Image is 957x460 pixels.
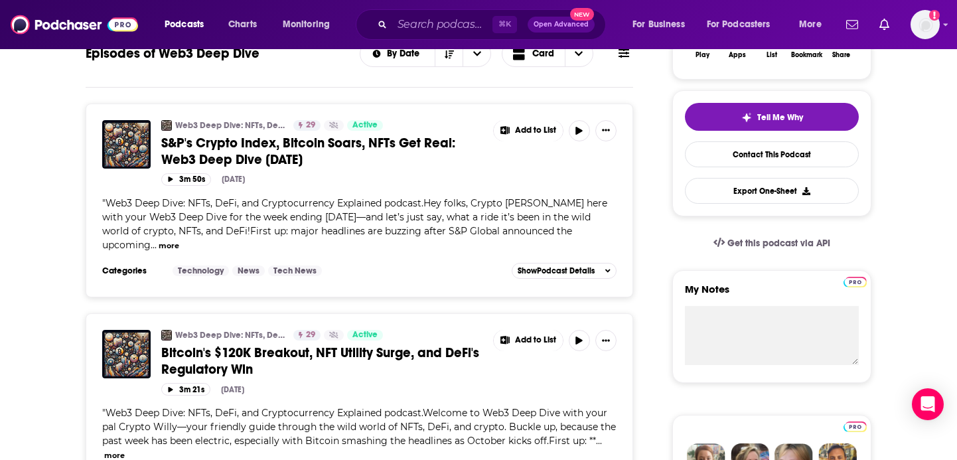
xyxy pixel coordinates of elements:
[518,266,595,275] span: Show Podcast Details
[929,10,940,21] svg: Add a profile image
[502,40,593,67] button: Choose View
[729,51,746,59] div: Apps
[494,330,563,351] button: Show More Button
[911,10,940,39] img: User Profile
[161,345,479,378] span: Bitcoin's $120K Breakout, NFT Utility Surge, and DeFi's Regulatory Win
[832,51,850,59] div: Share
[791,51,822,59] div: Bookmark
[632,15,685,34] span: For Business
[844,422,867,432] img: Podchaser Pro
[799,15,822,34] span: More
[159,240,179,252] button: more
[161,173,211,186] button: 3m 50s
[874,13,895,36] a: Show notifications dropdown
[86,45,259,62] h1: Episodes of Web3 Deep Dive
[595,330,617,351] button: Show More Button
[360,49,435,58] button: open menu
[911,10,940,39] span: Logged in as CommsPodchaser
[685,103,859,131] button: tell me why sparkleTell Me Why
[102,120,151,169] img: S&P's Crypto Index, Bitcoin Soars, NFTs Get Real: Web3 Deep Dive Oct 7, 2025
[161,383,210,396] button: 3m 21s
[347,120,383,131] a: Active
[347,330,383,341] a: Active
[844,277,867,287] img: Podchaser Pro
[293,330,321,341] a: 29
[165,15,204,34] span: Podcasts
[841,13,863,36] a: Show notifications dropdown
[698,14,790,35] button: open menu
[463,41,490,66] button: open menu
[102,330,151,378] img: Bitcoin's $120K Breakout, NFT Utility Surge, and DeFi's Regulatory Win
[912,388,944,420] div: Open Intercom Messenger
[175,330,285,341] a: Web3 Deep Dive: NFTs, DeFi, and Cryptocurrency Explained
[306,329,315,342] span: 29
[494,120,563,141] button: Show More Button
[161,120,172,131] img: Web3 Deep Dive: NFTs, DeFi, and Cryptocurrency Explained
[911,10,940,39] button: Show profile menu
[623,14,701,35] button: open menu
[11,12,138,37] img: Podchaser - Follow, Share and Rate Podcasts
[532,49,554,58] span: Card
[767,51,777,59] div: List
[790,14,838,35] button: open menu
[435,41,463,66] button: Sort Direction
[293,120,321,131] a: 29
[360,40,492,67] h2: Choose List sort
[844,420,867,432] a: Pro website
[696,51,709,59] div: Play
[727,238,830,249] span: Get this podcast via API
[102,407,616,447] span: Web3 Deep Dive: NFTs, DeFi, and Cryptocurrency Explained podcast.Welcome to Web3 Deep Dive with y...
[161,345,484,378] a: Bitcoin's $120K Breakout, NFT Utility Surge, and DeFi's Regulatory Win
[161,135,455,168] span: S&P's Crypto Index, Bitcoin Soars, NFTs Get Real: Web3 Deep Dive [DATE]
[102,197,607,251] span: Web3 Deep Dive: NFTs, DeFi, and Cryptocurrency Explained podcast.Hey folks, Crypto [PERSON_NAME] ...
[392,14,492,35] input: Search podcasts, credits, & more...
[512,263,617,279] button: ShowPodcast Details
[102,197,607,251] span: "
[596,435,602,447] span: ...
[161,330,172,341] img: Web3 Deep Dive: NFTs, DeFi, and Cryptocurrency Explained
[232,266,265,276] a: News
[273,14,347,35] button: open menu
[352,119,378,132] span: Active
[387,49,424,58] span: By Date
[228,15,257,34] span: Charts
[221,385,244,394] div: [DATE]
[368,9,619,40] div: Search podcasts, credits, & more...
[151,239,157,251] span: ...
[173,266,229,276] a: Technology
[685,283,859,306] label: My Notes
[306,119,315,132] span: 29
[161,135,484,168] a: S&P's Crypto Index, Bitcoin Soars, NFTs Get Real: Web3 Deep Dive [DATE]
[707,15,771,34] span: For Podcasters
[528,17,595,33] button: Open AdvancedNew
[220,14,265,35] a: Charts
[102,266,162,276] h3: Categories
[155,14,221,35] button: open menu
[595,120,617,141] button: Show More Button
[283,15,330,34] span: Monitoring
[268,266,322,276] a: Tech News
[515,335,556,345] span: Add to List
[757,112,803,123] span: Tell Me Why
[685,141,859,167] a: Contact This Podcast
[515,125,556,135] span: Add to List
[352,329,378,342] span: Active
[844,275,867,287] a: Pro website
[222,175,245,184] div: [DATE]
[534,21,589,28] span: Open Advanced
[102,407,616,447] span: "
[703,227,841,260] a: Get this podcast via API
[570,8,594,21] span: New
[685,178,859,204] button: Export One-Sheet
[492,16,517,33] span: ⌘ K
[175,120,285,131] a: Web3 Deep Dive: NFTs, DeFi, and Cryptocurrency Explained
[741,112,752,123] img: tell me why sparkle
